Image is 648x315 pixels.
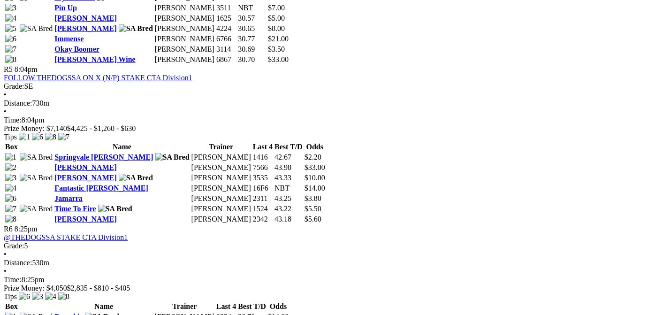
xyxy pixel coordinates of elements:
[216,3,236,13] td: 3511
[19,133,30,141] img: 1
[305,215,321,223] span: $5.60
[54,14,116,22] a: [PERSON_NAME]
[4,259,644,267] div: 530m
[4,74,192,82] a: FOLLOW THEDOGSSA ON X (N/P) STAKE CTA Division1
[54,163,116,171] a: [PERSON_NAME]
[5,302,18,310] span: Box
[237,45,267,54] td: 30.69
[4,82,644,91] div: SE
[154,34,215,44] td: [PERSON_NAME]
[274,204,303,214] td: 43.22
[4,242,644,250] div: 5
[19,292,30,301] img: 6
[268,4,285,12] span: $7.00
[4,225,13,233] span: R6
[274,173,303,183] td: 43.33
[4,82,24,90] span: Grade:
[237,3,267,13] td: NBT
[274,194,303,203] td: 43.25
[4,284,644,292] div: Prize Money: $4,050
[154,55,215,64] td: [PERSON_NAME]
[305,205,321,213] span: $5.50
[268,45,285,53] span: $3.50
[119,24,153,33] img: SA Bred
[5,45,16,54] img: 7
[5,4,16,12] img: 3
[5,14,16,23] img: 4
[216,302,236,311] th: Last 4
[32,133,43,141] img: 6
[191,215,252,224] td: [PERSON_NAME]
[237,24,267,33] td: 30.65
[304,142,326,152] th: Odds
[5,184,16,192] img: 4
[154,45,215,54] td: [PERSON_NAME]
[54,302,153,311] th: Name
[305,194,321,202] span: $3.80
[5,55,16,64] img: 8
[154,3,215,13] td: [PERSON_NAME]
[5,24,16,33] img: 5
[4,242,24,250] span: Grade:
[58,292,69,301] img: 8
[32,292,43,301] img: 3
[268,35,289,43] span: $21.00
[216,45,236,54] td: 3114
[54,174,116,182] a: [PERSON_NAME]
[54,35,84,43] a: Immense
[216,55,236,64] td: 6867
[5,143,18,151] span: Box
[4,99,32,107] span: Distance:
[237,34,267,44] td: 30.77
[4,91,7,99] span: •
[216,14,236,23] td: 1625
[67,124,136,132] span: $4,425 - $1,260 - $630
[267,302,289,311] th: Odds
[20,153,53,161] img: SA Bred
[15,225,38,233] span: 8:25pm
[191,184,252,193] td: [PERSON_NAME]
[155,153,190,161] img: SA Bred
[237,14,267,23] td: 30.57
[191,142,252,152] th: Trainer
[5,174,16,182] img: 3
[252,215,273,224] td: 2342
[54,194,83,202] a: Jamarra
[154,302,215,311] th: Trainer
[274,184,303,193] td: NBT
[252,153,273,162] td: 1416
[216,34,236,44] td: 6766
[4,233,128,241] a: @THEDOGSSA STAKE CTA Division1
[5,205,16,213] img: 7
[4,292,17,300] span: Tips
[45,133,56,141] img: 8
[4,250,7,258] span: •
[252,204,273,214] td: 1524
[274,163,303,172] td: 43.98
[4,108,7,115] span: •
[154,24,215,33] td: [PERSON_NAME]
[268,55,289,63] span: $33.00
[119,174,153,182] img: SA Bred
[4,124,644,133] div: Prize Money: $7,140
[252,163,273,172] td: 7566
[58,133,69,141] img: 7
[252,194,273,203] td: 2311
[54,142,190,152] th: Name
[54,24,116,32] a: [PERSON_NAME]
[4,65,13,73] span: R5
[5,153,16,161] img: 1
[54,184,148,192] a: Fantastic [PERSON_NAME]
[252,173,273,183] td: 3535
[274,153,303,162] td: 42.67
[268,14,285,22] span: $5.00
[5,194,16,203] img: 6
[216,24,236,33] td: 4224
[191,194,252,203] td: [PERSON_NAME]
[45,292,56,301] img: 4
[4,259,32,267] span: Distance:
[4,133,17,141] span: Tips
[5,215,16,223] img: 8
[20,174,53,182] img: SA Bred
[5,163,16,172] img: 2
